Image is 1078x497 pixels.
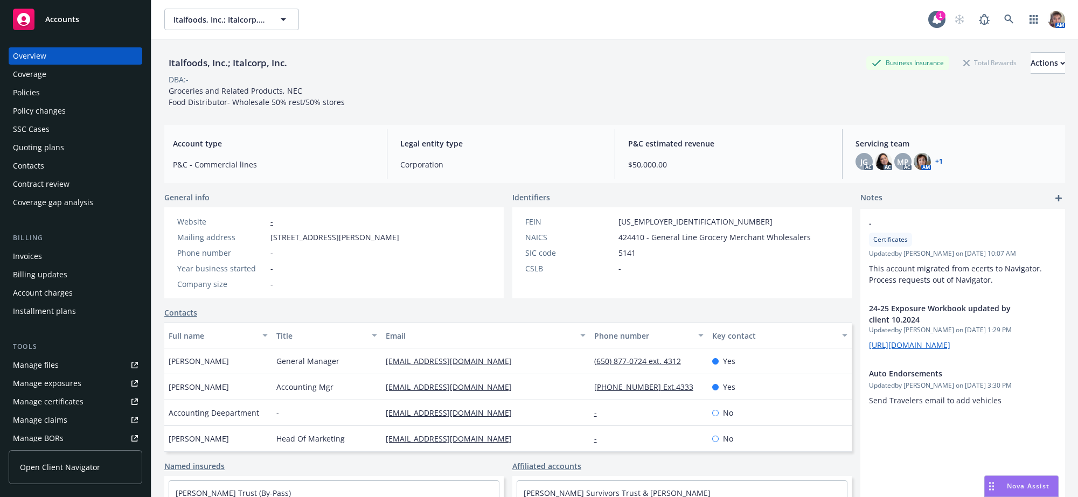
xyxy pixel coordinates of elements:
div: Company size [177,278,266,290]
span: Groceries and Related Products, NEC Food Distributor- Wholesale 50% rest/50% stores [169,86,345,107]
a: Search [998,9,1020,30]
a: - [594,408,606,418]
a: [URL][DOMAIN_NAME] [869,340,950,350]
div: Invoices [13,248,42,265]
div: Manage claims [13,411,67,429]
span: 24-25 Exposure Workbook updated by client 10.2024 [869,303,1028,325]
a: Account charges [9,284,142,302]
span: P&C estimated revenue [628,138,829,149]
a: Accounts [9,4,142,34]
div: Drag to move [985,476,998,496]
span: Open Client Navigator [20,461,100,473]
div: Email [386,330,573,341]
a: Manage exposures [9,375,142,392]
span: Send Travelers email to add vehicles [869,395,1002,405]
div: Title [276,330,365,341]
button: Full name [164,323,272,348]
div: Policy changes [13,102,66,120]
span: MP [897,156,909,167]
a: Switch app [1023,9,1045,30]
img: photo [875,153,892,170]
a: Policy changes [9,102,142,120]
span: Head Of Marketing [276,433,345,444]
a: Manage files [9,356,142,374]
span: Updated by [PERSON_NAME] on [DATE] 1:29 PM [869,325,1056,335]
span: [PERSON_NAME] [169,355,229,367]
a: Start snowing [949,9,970,30]
a: Manage claims [9,411,142,429]
a: - [594,433,606,444]
a: Invoices [9,248,142,265]
a: Contract review [9,176,142,193]
span: Accounts [45,15,79,24]
span: No [723,433,733,444]
div: Overview [13,47,46,65]
a: [EMAIL_ADDRESS][DOMAIN_NAME] [386,356,520,366]
a: [EMAIL_ADDRESS][DOMAIN_NAME] [386,433,520,444]
span: 424410 - General Line Grocery Merchant Wholesalers [618,232,811,243]
span: Notes [860,192,882,205]
a: Installment plans [9,303,142,320]
button: Email [381,323,589,348]
span: Updated by [PERSON_NAME] on [DATE] 10:07 AM [869,249,1056,258]
a: [EMAIL_ADDRESS][DOMAIN_NAME] [386,382,520,392]
span: General Manager [276,355,339,367]
img: photo [914,153,931,170]
div: Quoting plans [13,139,64,156]
div: Billing [9,233,142,243]
span: [US_EMPLOYER_IDENTIFICATION_NUMBER] [618,216,773,227]
span: Certificates [873,235,908,244]
a: SSC Cases [9,121,142,138]
span: Accounting Deepartment [169,407,259,418]
span: [PERSON_NAME] [169,381,229,393]
a: Coverage gap analysis [9,194,142,211]
div: -CertificatesUpdatedby [PERSON_NAME] on [DATE] 10:07 AMThis account migrated from ecerts to Navig... [860,209,1065,294]
div: Phone number [594,330,692,341]
button: Phone number [590,323,708,348]
a: Manage BORs [9,430,142,447]
div: DBA: - [169,74,189,85]
span: JG [860,156,868,167]
span: $50,000.00 [628,159,829,170]
div: NAICS [525,232,614,243]
a: Manage certificates [9,393,142,410]
div: Coverage [13,66,46,83]
div: Italfoods, Inc.; Italcorp, Inc. [164,56,291,70]
a: - [270,216,273,227]
span: Account type [173,138,374,149]
div: Account charges [13,284,73,302]
span: General info [164,192,210,203]
span: - [869,218,1028,229]
div: Installment plans [13,303,76,320]
a: +1 [935,158,943,165]
span: Corporation [400,159,601,170]
div: FEIN [525,216,614,227]
span: No [723,407,733,418]
div: Tools [9,341,142,352]
button: Nova Assist [984,475,1059,497]
span: Yes [723,355,735,367]
button: Actions [1031,52,1065,74]
div: Manage BORs [13,430,64,447]
button: Title [272,323,381,348]
a: Billing updates [9,266,142,283]
a: Named insureds [164,460,225,472]
a: (650) 877-0724 ext. 4312 [594,356,690,366]
span: - [270,278,273,290]
span: This account migrated from ecerts to Navigator. Process requests out of Navigator. [869,263,1044,285]
span: Yes [723,381,735,393]
div: Mailing address [177,232,266,243]
span: Nova Assist [1007,481,1049,491]
div: Manage certificates [13,393,84,410]
span: - [276,407,279,418]
div: Key contact [712,330,836,341]
div: Auto EndorsementsUpdatedby [PERSON_NAME] on [DATE] 3:30 PMSend Travelers email to add vehicles [860,359,1065,415]
div: Total Rewards [958,56,1022,69]
span: P&C - Commercial lines [173,159,374,170]
span: - [270,263,273,274]
span: Identifiers [512,192,550,203]
button: Key contact [708,323,852,348]
span: Italfoods, Inc.; Italcorp, Inc. [173,14,267,25]
div: Actions [1031,53,1065,73]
